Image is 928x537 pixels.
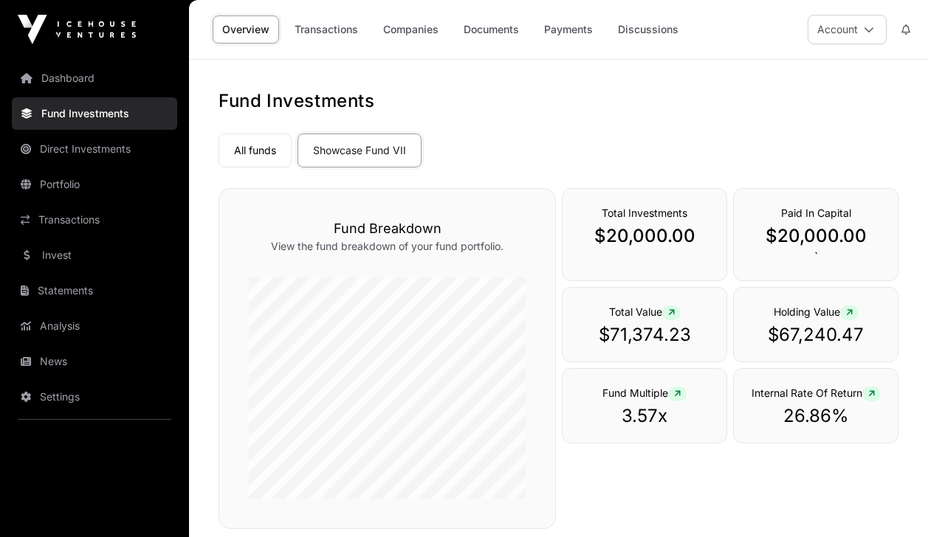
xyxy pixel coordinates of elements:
a: Settings [12,381,177,413]
a: Documents [454,15,529,44]
a: Companies [374,15,448,44]
a: Showcase Fund VII [298,134,422,167]
a: News [12,345,177,378]
span: Internal Rate Of Return [752,387,881,399]
a: Payments [535,15,602,44]
span: Total Investments [602,207,687,219]
button: Account [808,15,887,44]
span: Fund Multiple [602,387,687,399]
a: Analysis [12,310,177,342]
p: 26.86% [749,404,883,428]
a: Invest [12,239,177,271]
img: Icehouse Ventures Logo [18,15,136,44]
p: $20,000.00 [749,224,883,248]
a: All funds [219,134,292,167]
p: $20,000.00 [577,224,712,248]
span: Paid In Capital [781,207,851,219]
a: Statements [12,274,177,307]
a: Direct Investments [12,133,177,165]
div: ` [733,188,898,281]
iframe: Chat Widget [854,466,928,537]
p: 3.57x [577,404,712,428]
p: $67,240.47 [749,323,883,347]
a: Overview [213,15,279,44]
h1: Fund Investments [219,89,898,113]
a: Transactions [285,15,368,44]
a: Fund Investments [12,97,177,130]
p: View the fund breakdown of your fund portfolio. [249,239,526,254]
h3: Fund Breakdown [249,218,526,239]
p: $71,374.23 [577,323,712,347]
a: Transactions [12,204,177,236]
span: Total Value [609,305,681,318]
a: Discussions [608,15,688,44]
a: Dashboard [12,62,177,94]
span: Holding Value [774,305,859,318]
a: Portfolio [12,168,177,201]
